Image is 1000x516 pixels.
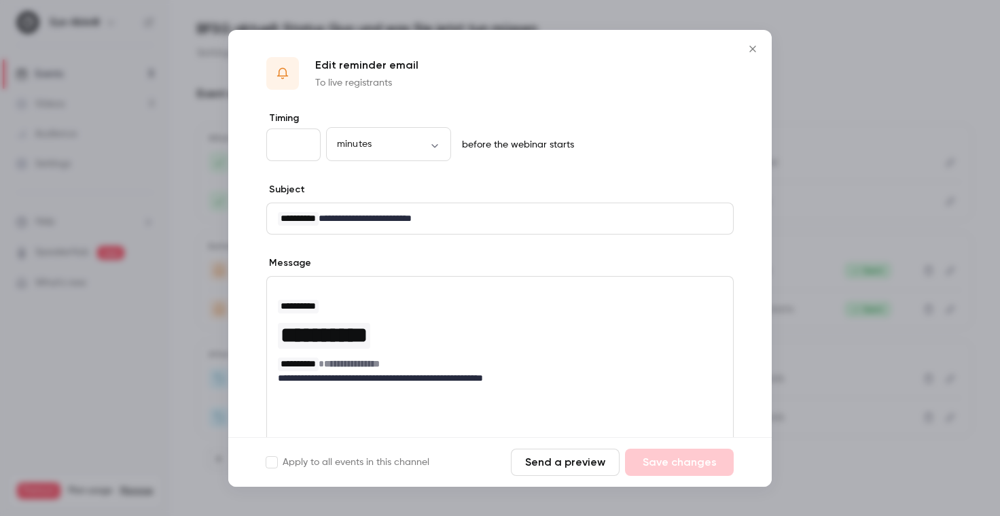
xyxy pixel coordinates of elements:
[267,203,733,234] div: editor
[267,277,733,394] div: editor
[326,137,451,151] div: minutes
[739,35,766,63] button: Close
[266,111,734,125] label: Timing
[266,183,305,196] label: Subject
[457,138,574,152] p: before the webinar starts
[266,455,429,469] label: Apply to all events in this channel
[315,57,418,73] p: Edit reminder email
[266,256,311,270] label: Message
[315,76,418,90] p: To live registrants
[511,449,620,476] button: Send a preview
